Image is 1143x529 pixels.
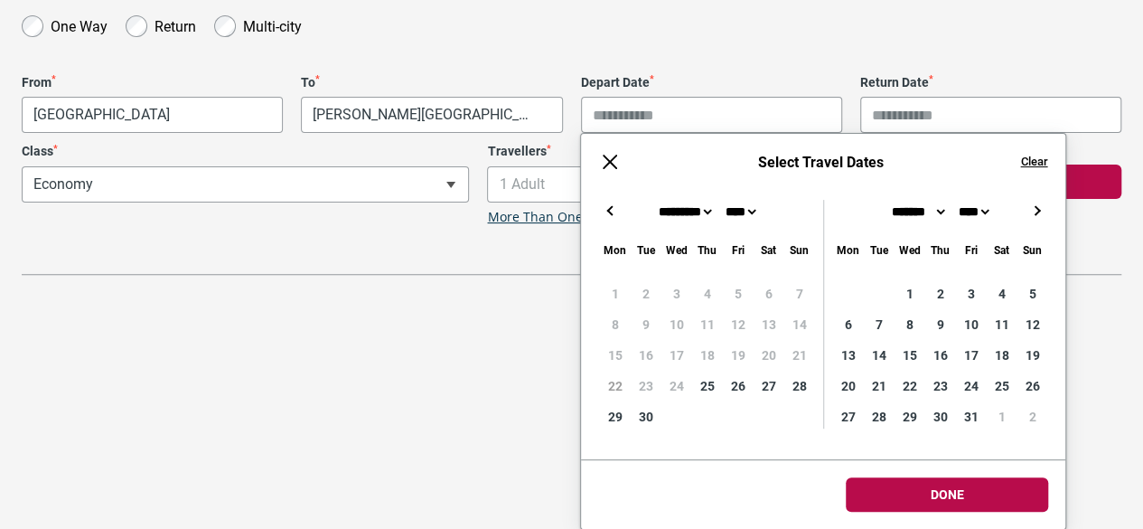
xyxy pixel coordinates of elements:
div: 15 [894,340,924,371]
div: Thursday [691,240,722,260]
div: 18 [986,340,1017,371]
h6: Select Travel Dates [639,154,1002,171]
label: Return Date [860,75,1121,90]
span: Melbourne, Australia [23,98,282,132]
div: 1 [894,279,924,309]
div: 25 [986,371,1017,401]
span: Rome, Italy [301,97,562,133]
div: Saturday [986,240,1017,260]
div: 25 [691,371,722,401]
div: 1 [986,401,1017,432]
div: 2 [1017,401,1047,432]
div: 6 [832,309,863,340]
div: 22 [894,371,924,401]
div: 8 [894,309,924,340]
div: 30 [924,401,955,432]
div: 7 [863,309,894,340]
div: 20 [832,371,863,401]
div: 4 [986,279,1017,309]
div: 16 [924,340,955,371]
div: 9 [924,309,955,340]
div: 3 [955,279,986,309]
span: Rome, Italy [302,98,561,132]
div: 28 [863,401,894,432]
div: 21 [863,371,894,401]
div: 24 [955,371,986,401]
div: 23 [924,371,955,401]
div: 10 [955,309,986,340]
div: 5 [1017,279,1047,309]
button: → [1026,200,1047,222]
div: Tuesday [630,240,661,260]
div: Wednesday [661,240,691,260]
div: 27 [753,371,783,401]
div: 14 [863,340,894,371]
label: Multi-city [243,14,302,35]
div: 29 [894,401,924,432]
span: 1 Adult [487,166,934,203]
span: Economy [23,167,468,202]
label: Class [22,144,469,159]
div: 30 [630,401,661,432]
div: Monday [599,240,630,260]
button: Clear [1020,154,1047,170]
div: Saturday [753,240,783,260]
label: Return [155,14,196,35]
label: Travellers [487,144,934,159]
div: 29 [599,401,630,432]
label: From [22,75,283,90]
div: Sunday [1017,240,1047,260]
div: Monday [832,240,863,260]
div: 26 [722,371,753,401]
label: To [301,75,562,90]
button: ← [599,200,621,222]
div: 2 [924,279,955,309]
div: Thursday [924,240,955,260]
div: 28 [783,371,814,401]
div: Friday [955,240,986,260]
div: Tuesday [863,240,894,260]
div: Wednesday [894,240,924,260]
span: 1 Adult [488,167,933,202]
a: More Than One Traveller? [487,210,644,225]
div: 17 [955,340,986,371]
div: 13 [832,340,863,371]
div: 26 [1017,371,1047,401]
div: 12 [1017,309,1047,340]
div: 31 [955,401,986,432]
div: 27 [832,401,863,432]
button: Done [846,477,1048,512]
span: Economy [22,166,469,203]
label: One Way [51,14,108,35]
label: Depart Date [581,75,842,90]
div: 19 [1017,340,1047,371]
span: Melbourne, Australia [22,97,283,133]
div: Sunday [783,240,814,260]
div: 11 [986,309,1017,340]
div: Friday [722,240,753,260]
